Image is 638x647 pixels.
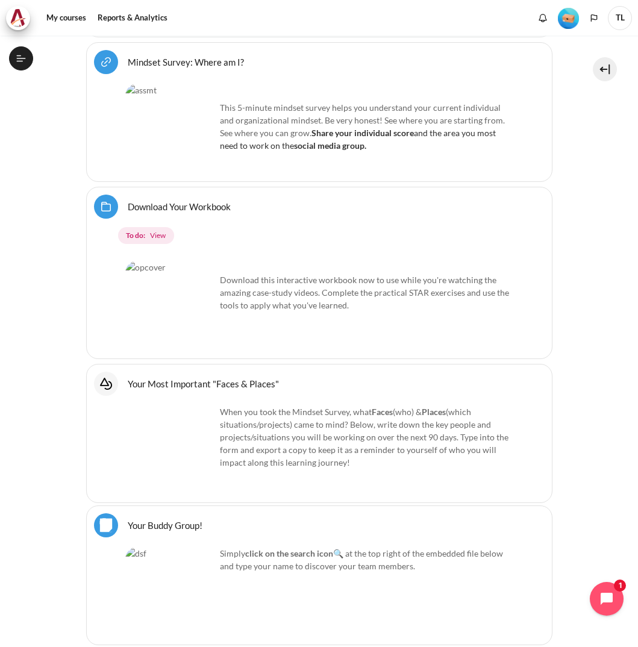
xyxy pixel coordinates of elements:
[118,225,525,246] div: Completion requirements for Download Your Workbook
[125,405,513,469] p: When you took the Mindset Survey, what (who) & (which situations/projects) came to mind? Below, w...
[422,407,446,417] strong: Places
[377,407,393,417] strong: aces
[125,84,216,174] img: assmt
[128,519,202,531] a: Your Buddy Group!
[93,6,172,30] a: Reports & Analytics
[42,6,90,30] a: My courses
[275,140,366,151] span: n the
[126,230,145,241] strong: To do:
[125,547,216,637] img: dsf
[128,201,231,212] a: Download Your Workbook
[553,7,584,29] a: Level #1
[220,128,496,151] span: and the area you most need to work o
[245,548,333,558] strong: click on the search icon
[125,261,513,311] p: Download this interactive workbook now to use while you're watching the amazing case-study videos...
[608,6,632,30] span: TL
[294,140,366,151] strong: social media group.
[128,378,279,389] a: Your Most Important "Faces & Places"
[10,9,27,27] img: Architeck
[372,407,377,417] strong: F
[150,230,166,241] span: View
[558,7,579,29] div: Level #1
[608,6,632,30] a: User menu
[128,56,244,67] a: Mindset Survey: Where am I?
[558,8,579,29] img: Level #1
[534,9,552,27] div: Show notification window with no new notifications
[311,128,414,138] strong: Share your individual score
[6,6,36,30] a: Architeck Architeck
[125,405,216,495] img: facesplaces
[585,9,603,27] button: Languages
[125,261,216,351] img: opcover
[125,101,513,152] p: This 5-minute mindset survey helps you understand your current individual and organizational mind...
[125,547,513,572] p: Simply 🔍 at the top right of the embedded file below and type your name to discover your team mem...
